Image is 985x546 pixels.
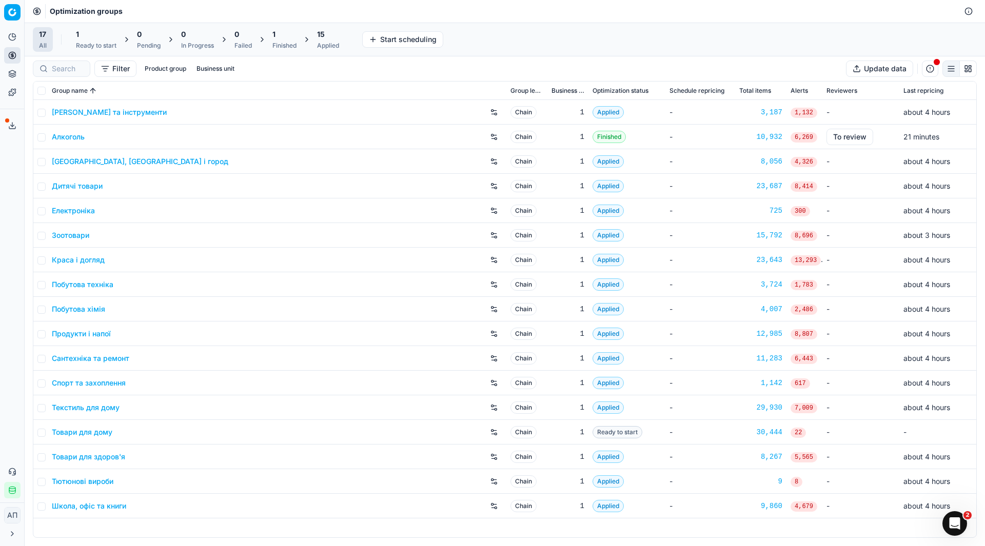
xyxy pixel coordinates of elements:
[52,64,84,74] input: Search
[52,255,105,265] a: Краса і догляд
[739,501,782,511] a: 9,860
[39,42,47,50] div: All
[593,87,648,95] span: Optimization status
[52,230,89,240] a: Зоотовари
[826,87,857,95] span: Reviewers
[903,477,950,486] span: about 4 hours
[822,272,899,297] td: -
[593,303,624,315] span: Applied
[88,86,98,96] button: Sorted by Group name ascending
[665,420,735,444] td: -
[791,132,817,143] span: 6,269
[822,469,899,494] td: -
[665,297,735,321] td: -
[665,346,735,371] td: -
[52,156,228,167] a: [GEOGRAPHIC_DATA], [GEOGRAPHIC_DATA] і город
[510,106,537,118] span: Chain
[903,329,950,338] span: about 4 hours
[822,494,899,518] td: -
[510,205,537,217] span: Chain
[593,426,642,438] span: Ready to start
[52,107,167,117] a: [PERSON_NAME] та інструменти
[362,31,443,48] button: Start scheduling
[903,403,950,412] span: about 4 hours
[739,206,782,216] a: 725
[317,42,339,50] div: Applied
[52,304,105,314] a: Побутова хімія
[739,476,782,487] a: 9
[903,108,950,116] span: about 4 hours
[551,402,584,413] div: 1
[739,279,782,290] a: 3,724
[903,87,943,95] span: Last repricing
[903,280,950,289] span: about 4 hours
[822,223,899,248] td: -
[52,452,125,462] a: Товари для здоров'я
[510,328,537,340] span: Chain
[593,229,624,241] span: Applied
[791,305,817,315] span: 2,486
[739,255,782,265] a: 23,643
[791,181,817,192] span: 8,414
[510,131,537,143] span: Chain
[551,329,584,339] div: 1
[963,511,972,519] span: 2
[593,401,624,414] span: Applied
[822,248,899,272] td: -
[5,508,20,523] span: АП
[665,494,735,518] td: -
[593,155,624,168] span: Applied
[317,29,325,39] span: 15
[551,156,584,167] div: 1
[903,231,950,239] span: about 3 hours
[791,87,808,95] span: Alerts
[593,352,624,365] span: Applied
[739,132,782,142] a: 10,932
[739,353,782,363] a: 11,283
[510,352,537,365] span: Chain
[665,321,735,346] td: -
[665,125,735,149] td: -
[551,476,584,487] div: 1
[510,180,537,192] span: Chain
[593,500,624,512] span: Applied
[52,206,95,216] a: Електроніка
[551,255,584,265] div: 1
[846,60,913,77] button: Update data
[903,354,950,362] span: about 4 hours
[510,303,537,315] span: Chain
[665,371,735,395] td: -
[551,427,584,437] div: 1
[137,42,161,50] div: Pending
[52,181,103,191] a: Дитячі товари
[593,106,624,118] span: Applied
[272,42,297,50] div: Finished
[903,452,950,461] span: about 4 hours
[52,501,126,511] a: Школа, офіс та книги
[903,206,950,215] span: about 4 hours
[665,248,735,272] td: -
[52,353,129,363] a: Сантехніка та ремонт
[52,378,126,388] a: Спорт та захоплення
[50,6,123,16] nav: breadcrumb
[665,198,735,223] td: -
[593,475,624,488] span: Applied
[181,29,186,39] span: 0
[822,321,899,346] td: -
[510,155,537,168] span: Chain
[822,444,899,469] td: -
[551,452,584,462] div: 1
[739,156,782,167] a: 8,056
[551,501,584,511] div: 1
[739,402,782,413] a: 29,930
[52,402,120,413] a: Текстиль для дому
[665,272,735,297] td: -
[791,255,821,266] span: 13,293
[791,354,817,364] span: 6,443
[665,174,735,198] td: -
[192,63,239,75] button: Business unit
[739,181,782,191] div: 23,687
